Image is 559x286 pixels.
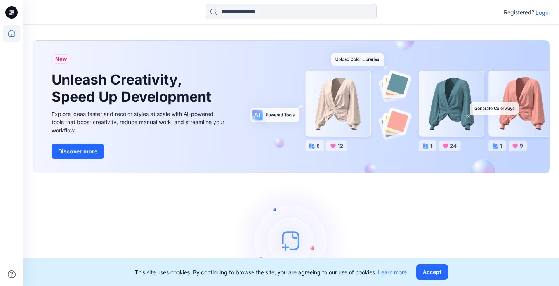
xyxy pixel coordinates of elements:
[504,8,534,17] p: Registered?
[52,144,104,159] button: Discover more
[55,54,67,64] span: New
[52,71,215,105] h1: Unleash Creativity, Speed Up Development
[536,9,550,17] p: Login
[52,110,226,134] div: Explore ideas faster and recolor styles at scale with AI-powered tools that boost creativity, red...
[416,264,448,280] button: Accept
[52,144,226,159] a: Discover more
[135,268,407,276] p: This site uses cookies. By continuing to browse the site, you are agreeing to our use of cookies.
[378,269,407,276] a: Learn more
